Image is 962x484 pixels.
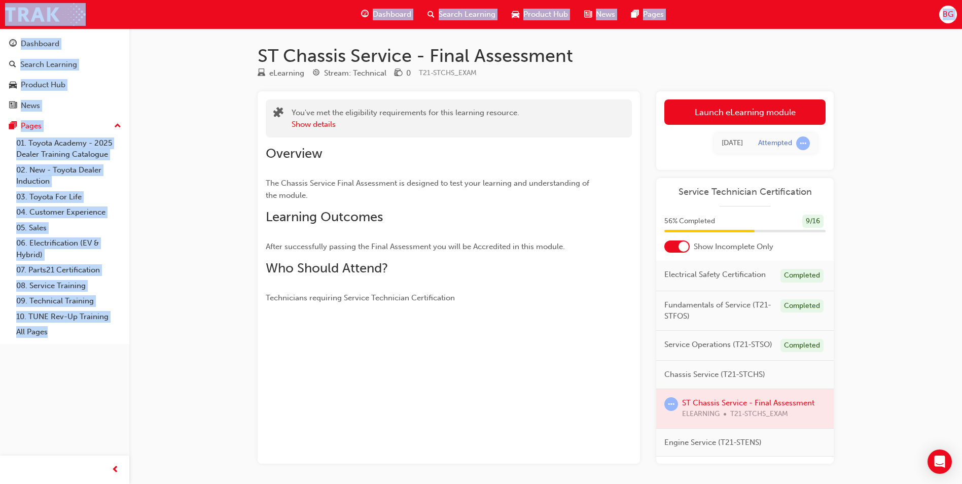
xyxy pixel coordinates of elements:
button: Pages [4,117,125,135]
div: Pages [21,120,42,132]
div: Open Intercom Messenger [928,450,952,474]
span: Service Operations (T21-STSO) [664,339,772,351]
a: 04. Customer Experience [12,204,125,220]
span: Fundamentals of Service (T21-STFOS) [664,299,772,322]
div: Stream: Technical [324,67,386,79]
span: pages-icon [9,122,17,131]
span: Electrical Safety Certification [664,269,766,281]
a: 06. Electrification (EV & Hybrid) [12,235,125,262]
span: The Chassis Service Final Assessment is designed to test your learning and understanding of the m... [266,179,591,200]
div: Completed [780,269,824,283]
a: News [4,96,125,115]
span: news-icon [584,8,592,21]
a: Service Technician Certification [664,186,826,198]
a: car-iconProduct Hub [504,4,576,25]
div: Search Learning [20,59,77,71]
span: car-icon [512,8,519,21]
div: Stream [312,67,386,80]
span: BG [943,9,953,20]
a: Dashboard [4,34,125,53]
span: Technicians requiring Service Technician Certification [266,293,455,302]
a: 08. Service Training [12,278,125,294]
span: car-icon [9,81,17,90]
div: Thu Sep 25 2025 07:49:03 GMT+1000 (Australian Eastern Standard Time) [722,137,743,149]
div: Type [258,67,304,80]
span: Dashboard [373,9,411,20]
div: Product Hub [21,79,65,91]
span: learningRecordVerb_ATTEMPT-icon [796,136,810,150]
span: Learning resource code [419,68,477,77]
span: Engine Service (T21-STENS) [664,437,762,448]
a: Product Hub [4,76,125,94]
a: 05. Sales [12,220,125,236]
a: search-iconSearch Learning [419,4,504,25]
div: Completed [780,299,824,313]
a: news-iconNews [576,4,623,25]
span: Who Should Attend? [266,260,388,276]
span: Chassis Service (T21-STCHS) [664,369,765,381]
a: All Pages [12,324,125,340]
span: learningRecordVerb_ATTEMPT-icon [664,397,678,411]
span: Search Learning [439,9,495,20]
a: guage-iconDashboard [353,4,419,25]
span: search-icon [9,60,16,70]
div: You've met the eligibility requirements for this learning resource. [292,107,519,130]
button: Show details [292,119,336,130]
div: News [21,100,40,112]
span: target-icon [312,69,320,78]
img: Trak [5,3,86,26]
span: Overview [266,146,323,161]
span: Pages [643,9,664,20]
button: DashboardSearch LearningProduct HubNews [4,32,125,117]
a: 02. New - Toyota Dealer Induction [12,162,125,189]
span: News [596,9,615,20]
span: puzzle-icon [273,108,283,120]
div: Price [395,67,411,80]
a: 09. Technical Training [12,293,125,309]
a: 10. TUNE Rev-Up Training [12,309,125,325]
h1: ST Chassis Service - Final Assessment [258,45,834,67]
span: prev-icon [112,464,119,476]
span: money-icon [395,69,402,78]
a: 03. Toyota For Life [12,189,125,205]
a: 01. Toyota Academy - 2025 Dealer Training Catalogue [12,135,125,162]
div: Dashboard [21,38,59,50]
span: pages-icon [631,8,639,21]
span: 56 % Completed [664,216,715,227]
span: guage-icon [9,40,17,49]
div: Attempted [758,139,792,148]
span: up-icon [114,120,121,133]
span: Show Incomplete Only [694,241,773,253]
span: learningResourceType_ELEARNING-icon [258,69,265,78]
a: Search Learning [4,55,125,74]
div: 0 [406,67,411,79]
span: guage-icon [361,8,369,21]
div: 9 / 16 [802,215,824,228]
a: Launch eLearning module [664,99,826,125]
div: Completed [780,339,824,353]
span: search-icon [427,8,435,21]
span: Product Hub [523,9,568,20]
div: eLearning [269,67,304,79]
button: BG [939,6,957,23]
span: Learning Outcomes [266,209,383,225]
a: pages-iconPages [623,4,672,25]
a: 07. Parts21 Certification [12,262,125,278]
span: After successfully passing the Final Assessment you will be Accredited in this module. [266,242,565,251]
span: news-icon [9,101,17,111]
